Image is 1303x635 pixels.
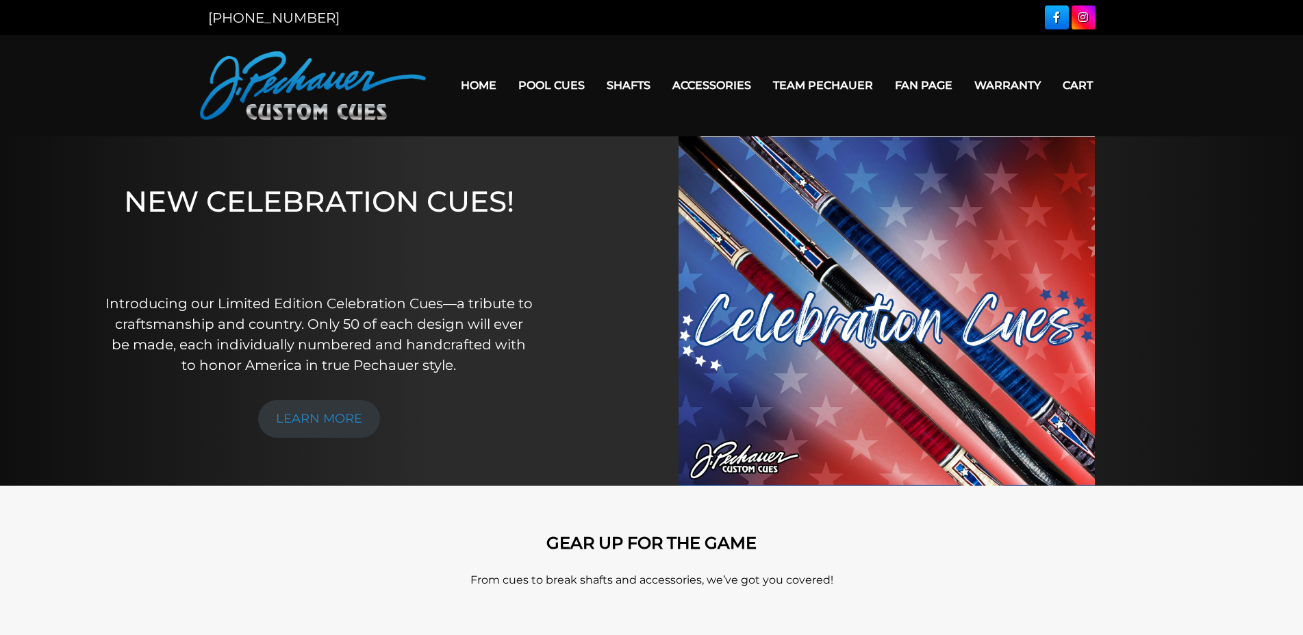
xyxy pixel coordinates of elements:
[596,68,661,103] a: Shafts
[262,572,1042,588] p: From cues to break shafts and accessories, we’ve got you covered!
[105,293,533,375] p: Introducing our Limited Edition Celebration Cues—a tribute to craftsmanship and country. Only 50 ...
[762,68,884,103] a: Team Pechauer
[546,533,757,553] strong: GEAR UP FOR THE GAME
[1052,68,1104,103] a: Cart
[884,68,963,103] a: Fan Page
[258,400,380,438] a: LEARN MORE
[661,68,762,103] a: Accessories
[963,68,1052,103] a: Warranty
[450,68,507,103] a: Home
[105,184,533,274] h1: NEW CELEBRATION CUES!
[208,10,340,26] a: [PHONE_NUMBER]
[507,68,596,103] a: Pool Cues
[200,51,426,120] img: Pechauer Custom Cues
